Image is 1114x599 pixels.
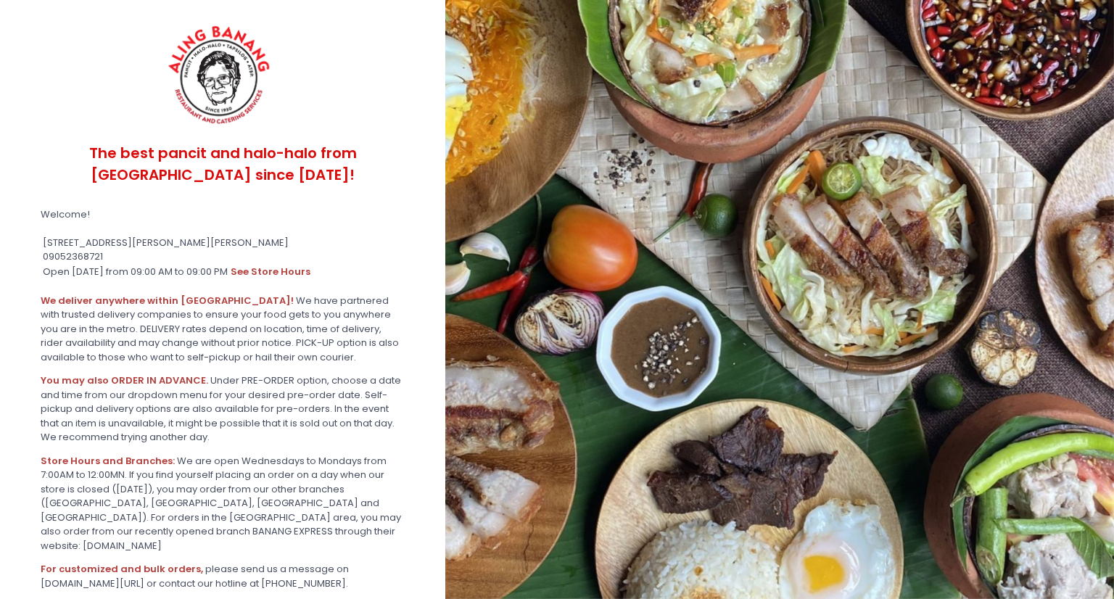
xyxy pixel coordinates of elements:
[41,236,405,250] div: [STREET_ADDRESS][PERSON_NAME][PERSON_NAME]
[230,264,311,280] button: see store hours
[41,294,294,307] b: We deliver anywhere within [GEOGRAPHIC_DATA]!
[41,454,405,553] div: We are open Wednesdays to Mondays from 7:00AM to 12:00MN. If you find yourself placing an order o...
[160,22,281,131] img: ALING BANANG
[41,562,203,576] b: For customized and bulk orders,
[41,264,405,280] div: Open [DATE] from 09:00 AM to 09:00 PM
[41,294,405,365] div: We have partnered with trusted delivery companies to ensure your food gets to you anywhere you ar...
[41,454,175,468] b: Store Hours and Branches:
[41,373,405,445] div: Under PRE-ORDER option, choose a date and time from our dropdown menu for your desired pre-order ...
[41,131,405,198] div: The best pancit and halo-halo from [GEOGRAPHIC_DATA] since [DATE]!
[41,562,405,590] div: please send us a message on [DOMAIN_NAME][URL] or contact our hotline at [PHONE_NUMBER].
[41,249,405,264] div: 09052368721
[41,373,208,387] b: You may also ORDER IN ADVANCE.
[41,207,405,222] div: Welcome!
